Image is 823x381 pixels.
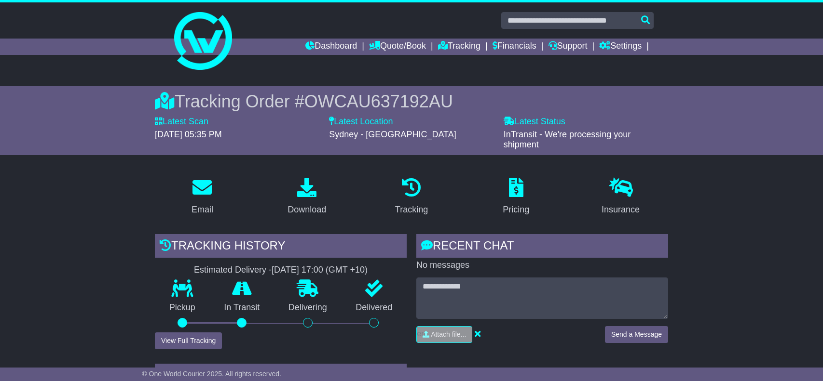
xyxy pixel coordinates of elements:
[599,39,642,55] a: Settings
[342,302,407,313] p: Delivered
[185,174,219,220] a: Email
[416,234,668,260] div: RECENT CHAT
[493,39,536,55] a: Financials
[504,117,565,127] label: Latest Status
[305,39,357,55] a: Dashboard
[389,174,434,220] a: Tracking
[210,302,274,313] p: In Transit
[438,39,480,55] a: Tracking
[595,174,646,220] a: Insurance
[272,265,368,276] div: [DATE] 17:00 (GMT +10)
[329,130,456,139] span: Sydney - [GEOGRAPHIC_DATA]
[496,174,535,220] a: Pricing
[605,326,668,343] button: Send a Message
[288,203,326,216] div: Download
[395,203,428,216] div: Tracking
[281,174,332,220] a: Download
[503,203,529,216] div: Pricing
[274,302,342,313] p: Delivering
[155,234,407,260] div: Tracking history
[416,260,668,271] p: No messages
[304,92,453,111] span: OWCAU637192AU
[192,203,213,216] div: Email
[155,302,210,313] p: Pickup
[329,117,393,127] label: Latest Location
[155,265,407,276] div: Estimated Delivery -
[155,117,208,127] label: Latest Scan
[369,39,426,55] a: Quote/Book
[602,203,640,216] div: Insurance
[142,370,281,378] span: © One World Courier 2025. All rights reserved.
[155,91,668,112] div: Tracking Order #
[504,130,631,150] span: InTransit - We're processing your shipment
[155,130,222,139] span: [DATE] 05:35 PM
[549,39,588,55] a: Support
[155,332,222,349] button: View Full Tracking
